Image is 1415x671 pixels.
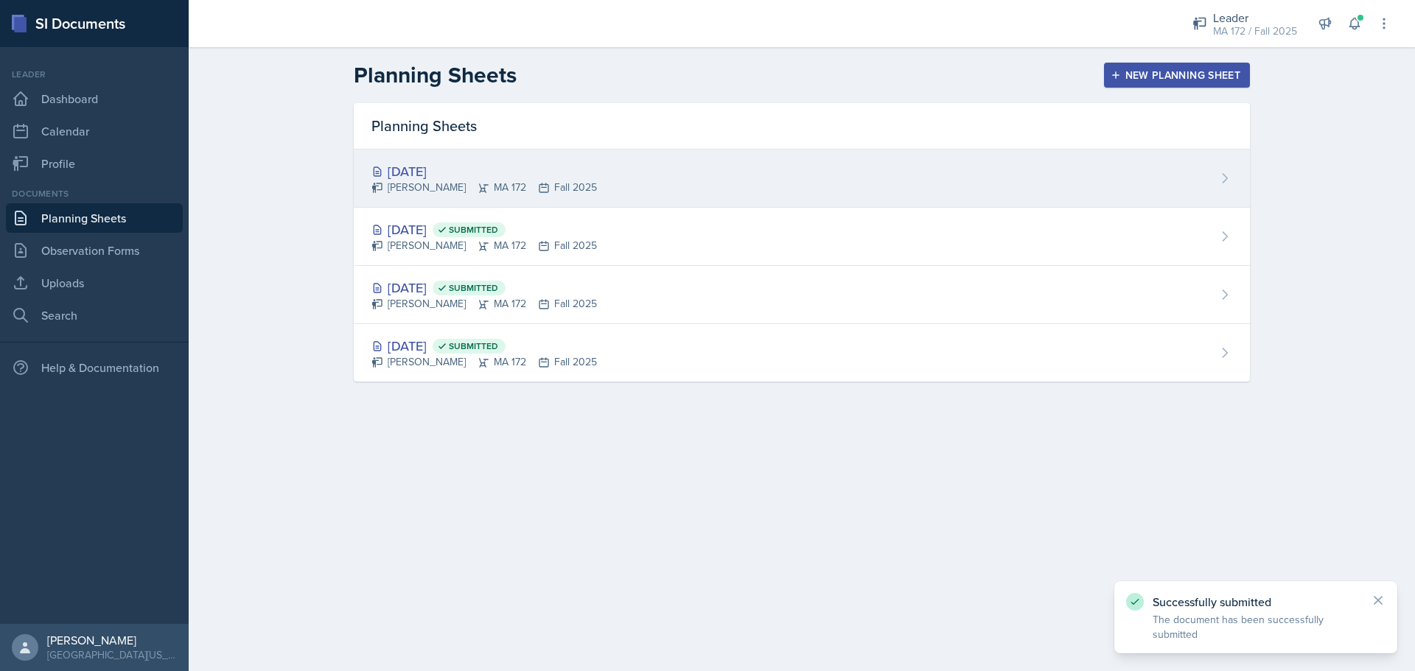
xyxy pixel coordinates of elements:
[6,149,183,178] a: Profile
[371,278,597,298] div: [DATE]
[449,340,498,352] span: Submitted
[47,633,177,647] div: [PERSON_NAME]
[6,203,183,233] a: Planning Sheets
[1213,24,1297,39] div: MA 172 / Fall 2025
[1153,594,1359,609] p: Successfully submitted
[371,354,597,370] div: [PERSON_NAME] MA 172 Fall 2025
[449,224,498,236] span: Submitted
[1114,69,1240,81] div: New Planning Sheet
[371,336,597,356] div: [DATE]
[354,208,1250,266] a: [DATE] Submitted [PERSON_NAME]MA 172Fall 2025
[47,647,177,662] div: [GEOGRAPHIC_DATA][US_STATE] in [GEOGRAPHIC_DATA]
[6,301,183,330] a: Search
[1153,612,1359,642] p: The document has been successfully submitted
[371,180,597,195] div: [PERSON_NAME] MA 172 Fall 2025
[1104,63,1250,88] button: New Planning Sheet
[6,68,183,81] div: Leader
[354,150,1250,208] a: [DATE] [PERSON_NAME]MA 172Fall 2025
[6,187,183,200] div: Documents
[354,266,1250,324] a: [DATE] Submitted [PERSON_NAME]MA 172Fall 2025
[371,161,597,181] div: [DATE]
[371,219,597,239] div: [DATE]
[354,324,1250,382] a: [DATE] Submitted [PERSON_NAME]MA 172Fall 2025
[6,268,183,298] a: Uploads
[449,282,498,294] span: Submitted
[6,116,183,146] a: Calendar
[6,353,183,382] div: Help & Documentation
[354,103,1250,150] div: Planning Sheets
[354,62,517,88] h2: Planning Sheets
[6,236,183,265] a: Observation Forms
[371,238,597,253] div: [PERSON_NAME] MA 172 Fall 2025
[371,296,597,312] div: [PERSON_NAME] MA 172 Fall 2025
[1213,9,1297,27] div: Leader
[6,84,183,113] a: Dashboard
